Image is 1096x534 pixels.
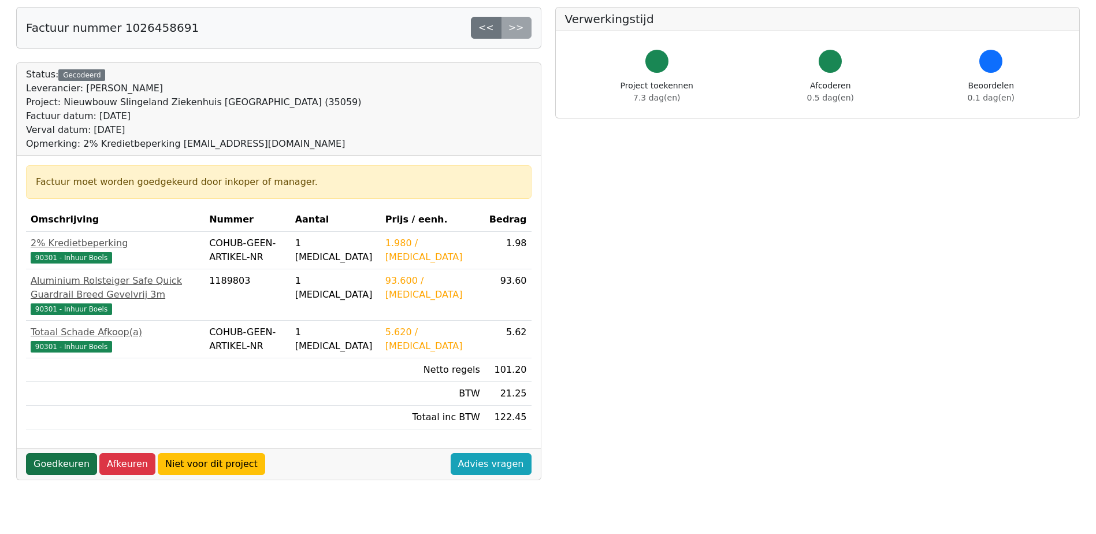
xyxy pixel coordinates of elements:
div: 1 [MEDICAL_DATA] [295,236,376,264]
div: 2% Kredietbeperking [31,236,200,250]
td: 101.20 [485,358,532,382]
div: 1 [MEDICAL_DATA] [295,325,376,353]
td: COHUB-GEEN-ARTIKEL-NR [205,321,291,358]
th: Nummer [205,208,291,232]
a: << [471,17,501,39]
a: 2% Kredietbeperking90301 - Inhuur Boels [31,236,200,264]
h5: Factuur nummer 1026458691 [26,21,199,35]
td: Totaal inc BTW [381,406,485,429]
th: Prijs / eenh. [381,208,485,232]
div: Project toekennen [621,80,693,104]
div: Factuur moet worden goedgekeurd door inkoper of manager. [36,175,522,189]
td: 21.25 [485,382,532,406]
span: 90301 - Inhuur Boels [31,303,112,315]
div: Factuur datum: [DATE] [26,109,362,123]
span: 0.1 dag(en) [968,93,1015,102]
a: Aluminium Rolsteiger Safe Quick Guardrail Breed Gevelvrij 3m90301 - Inhuur Boels [31,274,200,316]
div: Project: Nieuwbouw Slingeland Ziekenhuis [GEOGRAPHIC_DATA] (35059) [26,95,362,109]
a: Afkeuren [99,453,155,475]
div: 1 [MEDICAL_DATA] [295,274,376,302]
div: Beoordelen [968,80,1015,104]
span: 0.5 dag(en) [807,93,854,102]
div: Leverancier: [PERSON_NAME] [26,81,362,95]
td: 122.45 [485,406,532,429]
th: Bedrag [485,208,532,232]
a: Totaal Schade Afkoop(a)90301 - Inhuur Boels [31,325,200,353]
div: Verval datum: [DATE] [26,123,362,137]
td: 5.62 [485,321,532,358]
div: 1.980 / [MEDICAL_DATA] [385,236,480,264]
div: 93.600 / [MEDICAL_DATA] [385,274,480,302]
td: COHUB-GEEN-ARTIKEL-NR [205,232,291,269]
div: Status: [26,68,362,151]
td: 93.60 [485,269,532,321]
td: 1189803 [205,269,291,321]
td: BTW [381,382,485,406]
div: Gecodeerd [58,69,105,81]
a: Niet voor dit project [158,453,265,475]
th: Omschrijving [26,208,205,232]
div: Aluminium Rolsteiger Safe Quick Guardrail Breed Gevelvrij 3m [31,274,200,302]
span: 90301 - Inhuur Boels [31,252,112,264]
span: 7.3 dag(en) [633,93,680,102]
div: Afcoderen [807,80,854,104]
div: Opmerking: 2% Kredietbeperking [EMAIL_ADDRESS][DOMAIN_NAME] [26,137,362,151]
td: 1.98 [485,232,532,269]
th: Aantal [291,208,381,232]
td: Netto regels [381,358,485,382]
h5: Verwerkingstijd [565,12,1071,26]
span: 90301 - Inhuur Boels [31,341,112,353]
div: Totaal Schade Afkoop(a) [31,325,200,339]
div: 5.620 / [MEDICAL_DATA] [385,325,480,353]
a: Advies vragen [451,453,532,475]
a: Goedkeuren [26,453,97,475]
